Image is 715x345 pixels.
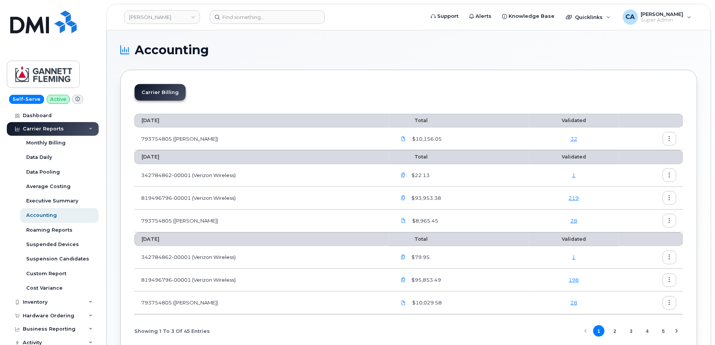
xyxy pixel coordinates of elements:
[658,325,669,337] button: Page 5
[410,276,441,284] span: $95,853.49
[396,214,411,227] a: GannettFleming.Rogers-Jul03_2025-3015986743.pdf
[134,246,389,269] td: 342784862-00001 (Verizon Wireless)
[410,172,430,179] span: $22.13
[529,114,619,127] th: Validated
[570,218,577,224] a: 28
[572,172,576,178] a: 1
[134,187,389,210] td: 819496796-00001 (Verizon Wireless)
[570,136,577,142] a: 32
[411,135,442,143] span: $10,156.05
[396,132,411,145] a: GannettFleming.Rogers-Aug03_2025-3030425574.pdf
[134,325,210,337] span: Showing 1 To 3 Of 45 Entries
[134,164,389,187] td: 342784862-00001 (Verizon Wireless)
[411,217,438,224] span: $8,965.45
[410,194,441,202] span: $93,953.38
[134,127,389,150] td: 793754805 ([PERSON_NAME])
[134,292,389,314] td: 793754805 ([PERSON_NAME])
[396,296,411,309] a: GannettFleming.Rogers-Jun03_2025-3002121879.pdf
[135,44,209,56] span: Accounting
[410,254,430,261] span: $79.95
[642,325,653,337] button: Page 4
[396,118,428,123] span: Total
[411,299,442,306] span: $10,029.58
[396,154,428,160] span: Total
[570,300,577,306] a: 28
[529,232,619,246] th: Validated
[572,254,576,260] a: 1
[529,150,619,164] th: Validated
[671,325,682,337] button: Next Page
[625,325,637,337] button: Page 3
[134,232,389,246] th: [DATE]
[569,195,579,201] a: 219
[134,269,389,292] td: 819496796-00001 (Verizon Wireless)
[569,277,579,283] a: 198
[609,325,621,337] button: Page 2
[396,236,428,242] span: Total
[134,210,389,232] td: 793754805 ([PERSON_NAME])
[134,150,389,164] th: [DATE]
[134,114,389,127] th: [DATE]
[593,325,605,337] button: Page 1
